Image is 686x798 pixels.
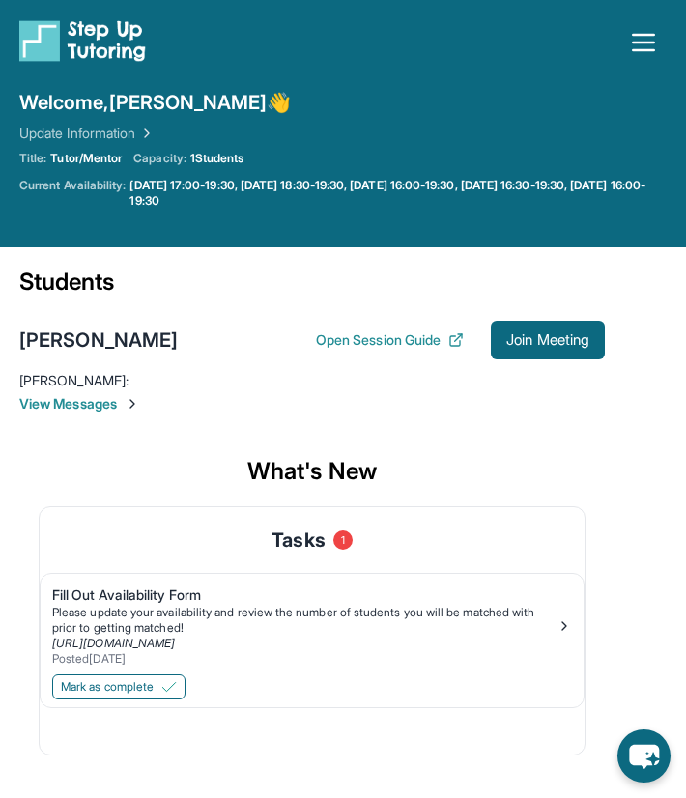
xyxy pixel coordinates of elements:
span: Current Availability: [19,178,126,209]
span: Join Meeting [506,334,589,346]
span: 1 Students [190,151,244,166]
span: Welcome, [PERSON_NAME] 👋 [19,89,292,116]
span: Capacity: [133,151,186,166]
span: Tasks [272,527,325,554]
span: Tutor/Mentor [50,151,122,166]
div: Students [19,267,605,309]
span: 1 [333,530,353,550]
a: [DATE] 17:00-19:30, [DATE] 18:30-19:30, [DATE] 16:00-19:30, [DATE] 16:30-19:30, [DATE] 16:00-19:30 [129,178,667,209]
img: Chevron-Right [125,396,140,412]
img: logo [19,19,146,62]
span: [PERSON_NAME] : [19,372,129,388]
div: [PERSON_NAME] [19,327,178,354]
div: What's New [19,437,605,506]
img: Chevron Right [135,124,155,143]
button: Join Meeting [491,321,605,359]
img: Mark as complete [161,679,177,695]
a: Fill Out Availability FormPlease update your availability and review the number of students you w... [41,574,584,670]
div: Please update your availability and review the number of students you will be matched with prior ... [52,605,557,636]
a: [URL][DOMAIN_NAME] [52,636,175,650]
div: Fill Out Availability Form [52,585,557,605]
span: Title: [19,151,46,166]
span: Mark as complete [61,679,154,695]
button: Open Session Guide [316,330,464,350]
div: Posted [DATE] [52,651,557,667]
span: View Messages [19,394,605,413]
button: Mark as complete [52,674,186,699]
a: Update Information [19,124,155,143]
button: chat-button [617,729,671,783]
